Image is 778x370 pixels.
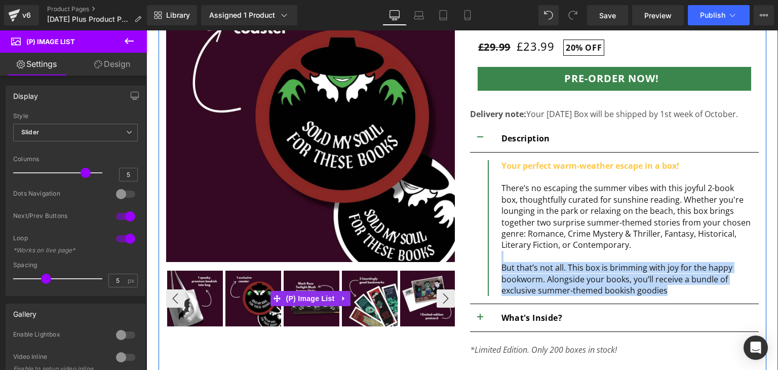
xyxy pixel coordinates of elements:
[191,261,204,276] a: Expand / Collapse
[455,5,480,25] a: Mobile
[419,12,437,23] span: 20%
[166,11,190,20] span: Library
[563,5,583,25] button: Redo
[439,12,455,23] span: OFF
[324,314,471,325] i: *Limited Edition. Only 200 boxes in stock!
[688,5,750,25] button: Publish
[13,247,104,254] div: *Works on live page*
[13,113,138,120] div: Style
[754,5,774,25] button: More
[744,336,768,360] div: Open Intercom Messenger
[21,240,76,296] img: Halloween PLUS - Special Edition Box
[254,240,309,296] img: Halloween PLUS - Special Edition Box
[538,5,559,25] button: Undo
[355,102,404,114] span: Description
[20,9,33,22] div: v6
[4,5,39,25] a: v6
[75,53,149,76] a: Design
[644,10,672,21] span: Preview
[599,10,616,21] span: Save
[13,156,138,163] div: Columns
[13,330,106,341] div: Enable Lightbox
[355,130,604,220] span: There’s no escaping the summer vibes with this joyful 2-book box, thoughtfully curated for sunshi...
[196,240,251,296] img: Halloween PLUS - Special Edition Box
[355,130,533,141] span: Your perfect warm-weather escape in a box!
[431,5,455,25] a: Tablet
[331,36,605,60] button: Pre-order now!
[13,190,106,200] div: Dots Navigation
[13,304,36,318] div: Gallery
[324,79,612,89] p: Your [DATE] Box will be shipped by 1st week of October.
[13,353,106,363] div: Video Inline
[382,5,407,25] a: Desktop
[13,86,38,100] div: Display
[632,5,684,25] a: Preview
[370,8,408,23] span: £23.99
[332,10,365,23] span: £29.99
[700,11,725,19] span: Publish
[128,277,136,284] span: px
[209,10,289,20] div: Assigned 1 Product
[137,240,193,296] img: Halloween PLUS - Special Edition Box
[13,212,106,223] div: Next/Prev Buttons
[26,38,75,46] span: (P) Image List
[79,240,135,296] img: Halloween PLUS - Special Edition Box
[355,282,416,293] b: What's Inside?
[21,128,39,136] b: Slider
[137,261,191,276] span: (P) Image List
[13,234,106,245] div: Loop
[13,262,138,269] div: Spacing
[407,5,431,25] a: Laptop
[324,78,380,89] strong: Delivery note:
[47,5,149,13] a: Product Pages
[47,15,130,23] span: [DATE] Plus Product Page
[355,232,586,266] span: But that’s not all. This box is brimming with joy for the happy bookworm. Alongside your books, y...
[147,5,197,25] a: New Library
